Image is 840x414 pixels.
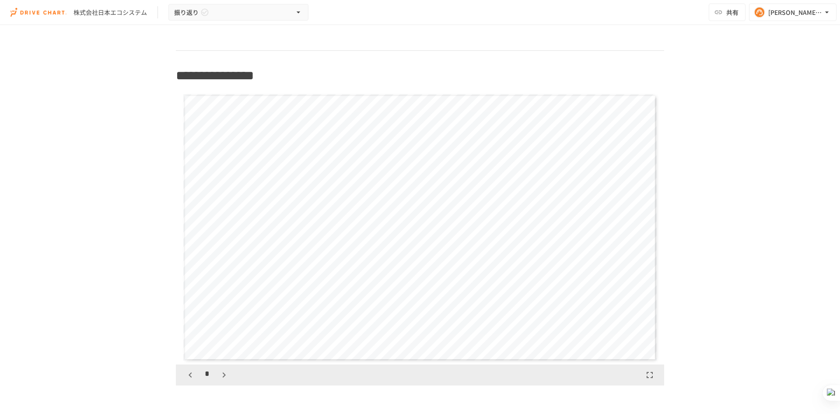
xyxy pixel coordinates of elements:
[10,5,66,19] img: i9VDDS9JuLRLX3JIUyK59LcYp6Y9cayLPHs4hOxMB9W
[726,7,738,17] span: 共有
[768,7,822,18] div: [PERSON_NAME][EMAIL_ADDRESS][DOMAIN_NAME]
[73,8,147,17] div: 株式会社日本エコシステム
[168,4,308,21] button: 振り返り
[709,4,745,21] button: 共有
[749,4,836,21] button: [PERSON_NAME][EMAIL_ADDRESS][DOMAIN_NAME]
[174,7,199,18] span: 振り返り
[176,91,664,364] div: Page 4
